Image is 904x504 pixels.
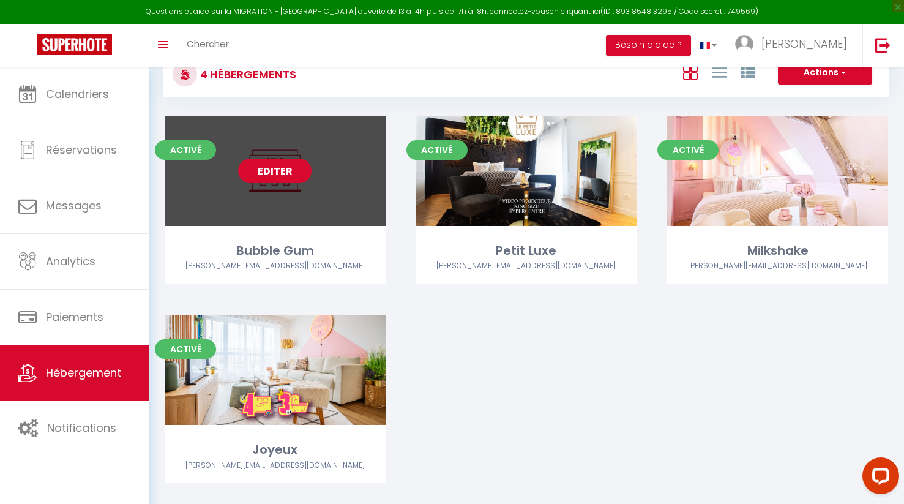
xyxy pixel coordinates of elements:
span: Notifications [47,420,116,435]
a: Editer [741,159,815,183]
span: Messages [46,198,102,213]
div: Petit Luxe [416,241,637,260]
div: Airbnb [165,260,386,272]
span: Activé [406,140,468,160]
div: Airbnb [416,260,637,272]
a: Vue par Groupe [741,62,755,82]
div: Joyeux [165,440,386,459]
img: logout [875,37,891,53]
span: Paiements [46,309,103,325]
span: Analytics [46,254,95,269]
a: Editer [490,159,563,183]
a: en cliquant ici [550,6,600,17]
span: Réservations [46,142,117,157]
img: ... [735,35,753,53]
span: Chercher [187,37,229,50]
a: Chercher [177,24,238,67]
h3: 4 Hébergements [197,61,296,88]
span: Activé [155,339,216,359]
button: Besoin d'aide ? [606,35,691,56]
span: [PERSON_NAME] [761,36,847,51]
span: Activé [155,140,216,160]
a: Vue en Liste [712,62,727,82]
span: Hébergement [46,365,121,380]
span: Calendriers [46,86,109,102]
div: Bubble Gum [165,241,386,260]
a: Editer [238,358,312,382]
a: Vue en Box [683,62,698,82]
span: Activé [657,140,719,160]
div: Airbnb [667,260,888,272]
img: Super Booking [37,34,112,55]
div: Airbnb [165,460,386,472]
button: Actions [778,61,872,85]
div: Milkshake [667,241,888,260]
a: ... [PERSON_NAME] [726,24,862,67]
a: Editer [238,159,312,183]
iframe: LiveChat chat widget [853,453,904,504]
